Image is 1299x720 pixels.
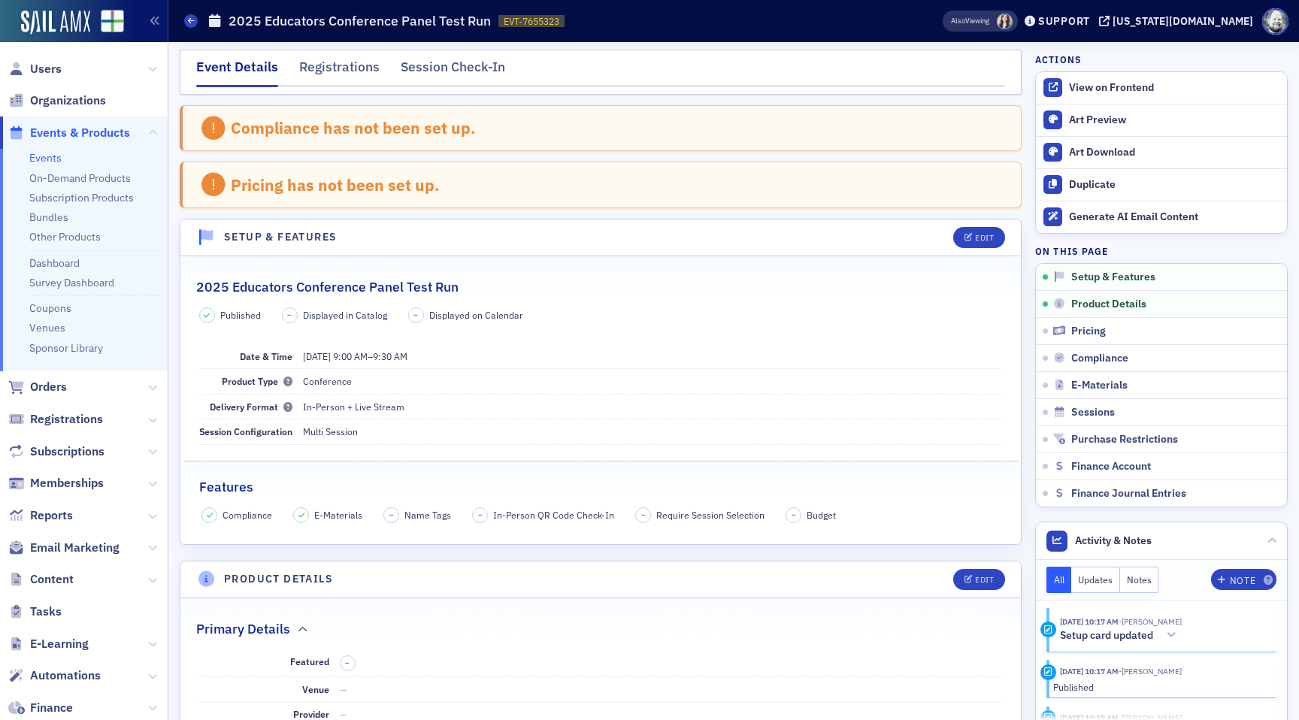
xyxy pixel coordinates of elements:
a: Orders [8,379,67,395]
span: Product Details [1071,298,1146,311]
div: Edit [975,234,994,242]
a: Venues [29,321,65,334]
span: Venue [302,683,329,695]
a: E-Learning [8,636,89,652]
h2: Features [199,477,253,497]
span: Multi Session [303,425,358,437]
div: Also [951,16,965,26]
span: Product Type [222,375,292,387]
span: E-Learning [30,636,89,652]
button: Edit [953,227,1005,248]
a: SailAMX [21,11,90,35]
h2: Primary Details [196,619,290,639]
button: Generate AI Email Content [1036,201,1287,233]
a: Subscription Products [29,191,134,204]
span: Finance [30,700,73,716]
div: Pricing has not been set up. [231,175,440,195]
span: Published [220,308,261,322]
img: SailAMX [101,10,124,33]
span: Sarah Lowery [1119,616,1182,627]
a: Tasks [8,604,62,620]
a: Memberships [8,475,104,492]
a: Email Marketing [8,540,120,556]
time: 10/13/2025 10:17 AM [1060,666,1119,676]
span: Displayed in Catalog [303,308,387,322]
span: – [303,350,407,362]
div: Edit [975,576,994,584]
span: Registrations [30,411,103,428]
h4: Setup & Features [224,229,337,245]
h5: Setup card updated [1060,629,1153,643]
span: Activity & Notes [1075,533,1152,549]
a: Art Download [1036,136,1287,168]
a: Organizations [8,92,106,109]
span: Purchase Restrictions [1071,433,1178,446]
span: Name Tags [404,508,451,522]
span: Finance Account [1071,460,1151,473]
span: Reports [30,507,73,524]
span: – [345,658,350,668]
span: Email Marketing [30,540,120,556]
div: Support [1038,14,1090,28]
span: Setup & Features [1071,271,1155,284]
a: Bundles [29,210,68,224]
span: Users [30,61,62,77]
h1: 2025 Educators Conference Panel Test Run [229,12,491,30]
a: Coupons [29,301,71,315]
h4: On this page [1035,244,1288,258]
div: Session Check-In [401,57,505,85]
span: – [389,510,394,520]
span: Subscriptions [30,443,104,460]
button: All [1046,567,1072,593]
a: View Homepage [90,10,124,35]
span: Viewing [951,16,989,26]
span: Require Session Selection [656,508,765,522]
a: Events [29,151,62,165]
span: In-Person QR Code Check-In [493,508,614,522]
span: Compliance [1071,352,1128,365]
button: Updates [1071,567,1120,593]
button: Notes [1120,567,1159,593]
span: Delivery Format [210,401,292,413]
a: Events & Products [8,125,130,141]
span: Date & Time [240,350,292,362]
button: Duplicate [1036,168,1287,201]
span: – [641,510,646,520]
span: Profile [1262,8,1288,35]
h4: Product Details [224,571,333,587]
a: Finance [8,700,73,716]
button: [US_STATE][DOMAIN_NAME] [1099,16,1258,26]
span: Events & Products [30,125,130,141]
span: – [413,310,418,320]
a: Dashboard [29,256,80,270]
a: Other Products [29,230,101,244]
a: On-Demand Products [29,171,131,185]
span: Content [30,571,74,588]
a: View on Frontend [1036,72,1287,104]
span: Orders [30,379,67,395]
div: Event Details [196,57,278,87]
span: — [340,683,347,695]
span: Pricing [1071,325,1106,338]
span: Featured [290,655,329,667]
a: Content [8,571,74,588]
div: Generate AI Email Content [1069,210,1279,224]
span: Compliance [223,508,272,522]
div: [US_STATE][DOMAIN_NAME] [1113,14,1253,28]
span: E-Materials [1071,379,1128,392]
span: Tasks [30,604,62,620]
button: Setup card updated [1060,628,1182,643]
a: Automations [8,667,101,684]
span: Sessions [1071,406,1115,419]
time: 9:30 AM [373,350,407,362]
div: Registrations [299,57,380,85]
span: – [287,310,292,320]
span: Organizations [30,92,106,109]
span: Budget [807,508,836,522]
div: Compliance has not been set up. [231,118,476,138]
a: Art Preview [1036,104,1287,136]
div: Duplicate [1069,178,1279,192]
button: Edit [953,569,1005,590]
span: Memberships [30,475,104,492]
a: Registrations [8,411,103,428]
